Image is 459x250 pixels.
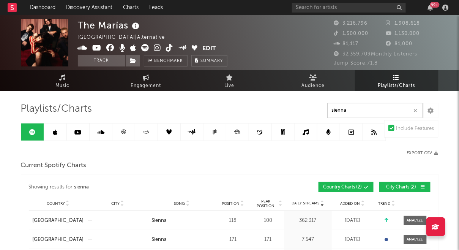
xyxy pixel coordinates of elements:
span: Current Spotify Charts [21,161,87,170]
span: Daily Streams [292,201,320,206]
span: Trend [378,201,391,206]
span: City Charts ( 2 ) [384,185,419,190]
button: Export CSV [407,151,438,155]
span: Country Charts ( 2 ) [323,185,362,190]
span: City [111,201,120,206]
div: [GEOGRAPHIC_DATA] | Alternative [78,33,174,42]
span: Engagement [131,81,161,90]
span: Jump Score: 71.8 [334,61,378,66]
div: 99 + [430,2,440,8]
span: 81,117 [334,41,359,46]
div: 171 [216,236,250,244]
div: Sienna [152,217,167,225]
button: 99+ [428,5,433,11]
span: 32,359,709 Monthly Listeners [334,52,418,57]
span: 81,000 [386,41,413,46]
input: Search for artists [292,3,406,13]
span: Benchmark [155,57,183,66]
a: Playlists/Charts [355,70,438,91]
span: Music [55,81,69,90]
span: Live [225,81,235,90]
div: Showing results for [29,182,230,192]
span: Audience [301,81,325,90]
div: [DATE] [334,217,372,225]
span: 3,216,796 [334,21,368,26]
a: Live [188,70,271,91]
div: Sienna [152,236,167,244]
div: 100 [254,217,282,225]
div: 7,547 [286,236,330,244]
span: Summary [201,59,223,63]
a: [GEOGRAPHIC_DATA] [33,236,84,244]
button: Track [78,55,125,66]
span: Song [174,201,185,206]
span: 1,500,000 [334,31,369,36]
div: sienna [74,183,89,192]
span: Added On [341,201,360,206]
span: Playlists/Charts [378,81,415,90]
a: Engagement [104,70,188,91]
a: Audience [271,70,355,91]
div: 171 [254,236,282,244]
button: City Charts(2) [379,182,431,192]
div: [DATE] [334,236,372,244]
span: Playlists/Charts [21,104,92,114]
a: [GEOGRAPHIC_DATA] [33,217,84,225]
button: Edit [202,44,216,54]
span: 1,908,618 [386,21,420,26]
a: Music [21,70,104,91]
span: 1,130,000 [386,31,420,36]
button: Country Charts(2) [319,182,374,192]
input: Search Playlists/Charts [328,103,423,118]
span: Country [47,201,65,206]
a: Sienna [152,236,212,244]
span: Position [222,201,240,206]
button: Summary [191,55,227,66]
div: The Marías [78,19,142,32]
div: 362,317 [286,217,330,225]
div: 118 [216,217,250,225]
span: Peak Position [254,199,278,208]
a: Sienna [152,217,212,225]
div: Include Features [396,124,434,133]
a: Benchmark [144,55,188,66]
